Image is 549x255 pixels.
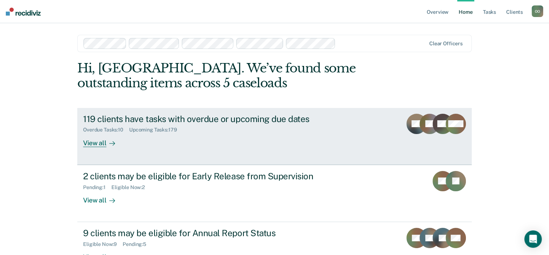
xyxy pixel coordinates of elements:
div: Upcoming Tasks : 179 [129,127,183,133]
div: 2 clients may be eligible for Early Release from Supervision [83,171,338,181]
a: 119 clients have tasks with overdue or upcoming due datesOverdue Tasks:10Upcoming Tasks:179View all [77,108,472,165]
a: 2 clients may be eligible for Early Release from SupervisionPending:1Eligible Now:2View all [77,165,472,222]
div: View all [83,190,124,204]
div: 119 clients have tasks with overdue or upcoming due dates [83,114,338,124]
div: Open Intercom Messenger [524,230,542,248]
div: Pending : 1 [83,184,111,191]
button: OO [532,5,543,17]
div: Eligible Now : 9 [83,241,123,247]
div: O O [532,5,543,17]
div: Hi, [GEOGRAPHIC_DATA]. We’ve found some outstanding items across 5 caseloads [77,61,393,91]
img: Recidiviz [6,8,41,16]
div: Overdue Tasks : 10 [83,127,129,133]
div: View all [83,133,124,147]
div: Clear officers [429,41,463,47]
div: Pending : 5 [123,241,152,247]
div: 9 clients may be eligible for Annual Report Status [83,228,338,238]
div: Eligible Now : 2 [111,184,151,191]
